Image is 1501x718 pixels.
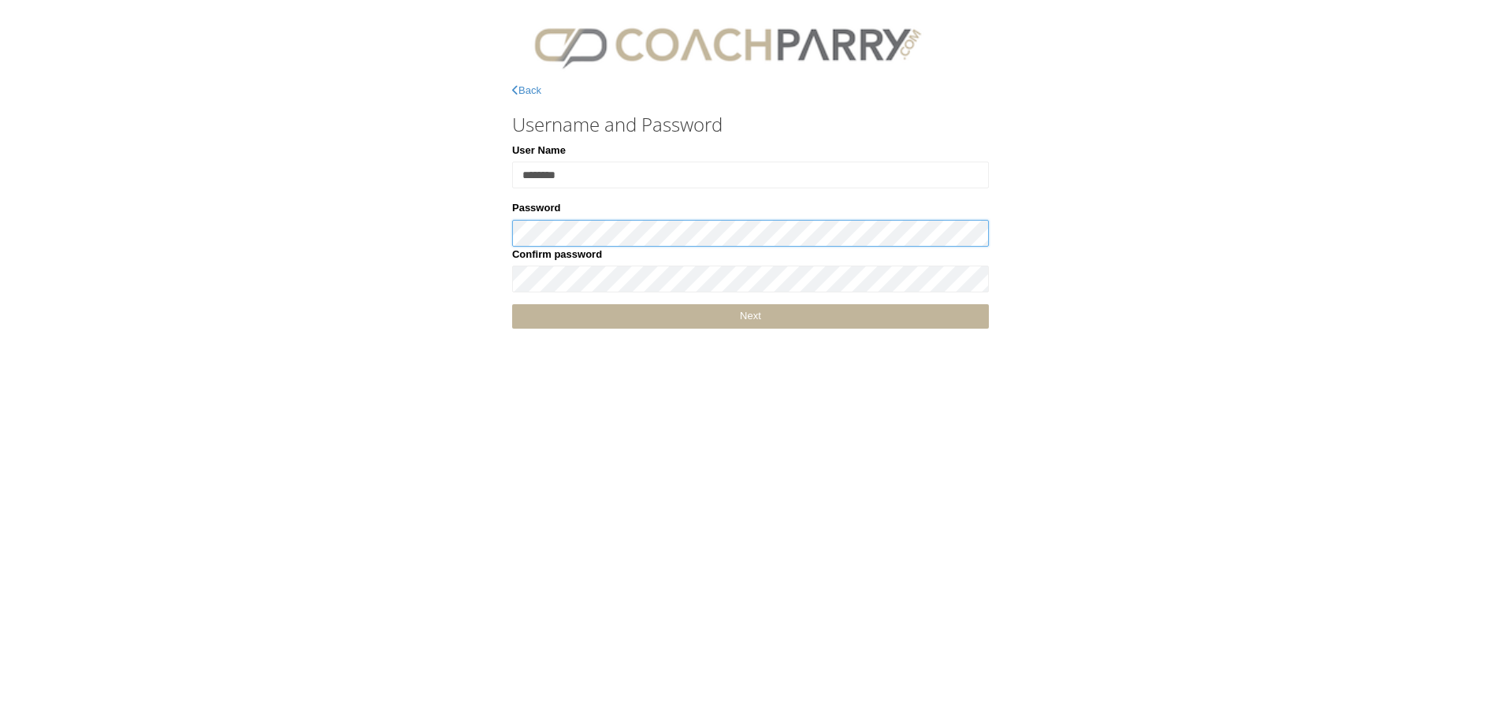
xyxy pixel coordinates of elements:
[512,200,560,216] label: Password
[512,16,942,75] img: CPlogo.png
[512,84,541,96] a: Back
[512,247,602,262] label: Confirm password
[512,114,989,135] h3: Username and Password
[512,304,989,329] a: Next
[512,143,566,158] label: User Name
